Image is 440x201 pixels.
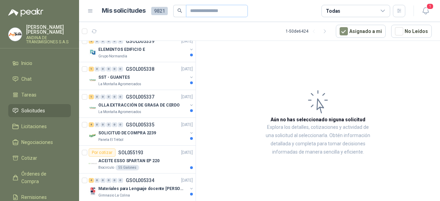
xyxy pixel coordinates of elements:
[89,121,194,143] a: 4 0 0 0 0 0 GSOL005335[DATE] Company LogoSOLICITUD DE COMPRA 2239Panela El Trébol
[126,94,154,99] p: GSOL005337
[98,74,130,81] p: SST - GUANTES
[89,104,97,112] img: Company Logo
[112,94,117,99] div: 0
[326,7,340,15] div: Todas
[118,150,143,155] p: SOL055193
[98,186,184,192] p: Materiales para Lenguaje docente [PERSON_NAME]
[181,94,193,100] p: [DATE]
[100,94,106,99] div: 0
[426,3,434,10] span: 1
[98,193,130,198] p: Gimnasio La Colina
[336,25,386,38] button: Asignado a mi
[89,76,97,84] img: Company Logo
[95,67,100,71] div: 0
[89,65,194,87] a: 1 0 0 0 0 0 GSOL005338[DATE] Company LogoSST - GUANTESLa Montaña Agromercados
[21,59,32,67] span: Inicio
[98,158,159,164] p: ACEITE ESSO SPARTAN EP 220
[89,39,94,44] div: 2
[112,67,117,71] div: 0
[181,66,193,72] p: [DATE]
[106,122,111,127] div: 0
[286,26,330,37] div: 1 - 50 de 6424
[181,177,193,184] p: [DATE]
[8,88,71,101] a: Tareas
[89,176,194,198] a: 4 0 0 0 0 0 GSOL005334[DATE] Company LogoMateriales para Lenguaje docente [PERSON_NAME]Gimnasio L...
[126,178,154,183] p: GSOL005334
[8,120,71,133] a: Licitaciones
[100,122,106,127] div: 0
[265,123,371,156] p: Explora los detalles, cotizaciones y actividad de una solicitud al seleccionarla. Obtén informaci...
[98,137,123,143] p: Panela El Trébol
[89,67,94,71] div: 1
[95,39,100,44] div: 0
[391,25,432,38] button: No Leídos
[112,178,117,183] div: 0
[26,36,71,44] p: ANDINA DE TRANSMISIONES S.A.S
[79,146,196,174] a: Por cotizarSOL055193[DATE] Company LogoACEITE ESSO SPARTAN EP 220Biocirculo55 Galones
[151,7,168,15] span: 9821
[21,138,53,146] span: Negociaciones
[106,39,111,44] div: 0
[181,122,193,128] p: [DATE]
[8,104,71,117] a: Solicitudes
[112,122,117,127] div: 0
[98,81,141,87] p: La Montaña Agromercados
[106,178,111,183] div: 0
[21,123,47,130] span: Licitaciones
[89,148,115,157] div: Por cotizar
[271,116,365,123] h3: Aún no has seleccionado niguna solicitud
[106,94,111,99] div: 0
[98,165,114,170] p: Biocirculo
[177,8,182,13] span: search
[26,25,71,34] p: [PERSON_NAME] [PERSON_NAME]
[419,5,432,17] button: 1
[118,67,123,71] div: 0
[98,54,127,59] p: Grupo Normandía
[100,67,106,71] div: 0
[98,46,145,53] p: ELEMENTOS EDIFICIO E
[21,75,32,83] span: Chat
[100,178,106,183] div: 0
[89,132,97,140] img: Company Logo
[21,107,45,114] span: Solicitudes
[118,122,123,127] div: 0
[21,91,36,99] span: Tareas
[98,102,180,109] p: OLLA EXTRACCIÓN DE GRASA DE CERDO
[8,72,71,86] a: Chat
[89,48,97,56] img: Company Logo
[21,154,37,162] span: Cotizar
[95,94,100,99] div: 0
[8,57,71,70] a: Inicio
[126,39,154,44] p: GSOL005339
[118,178,123,183] div: 0
[8,8,43,16] img: Logo peakr
[8,136,71,149] a: Negociaciones
[89,122,94,127] div: 4
[21,170,64,185] span: Órdenes de Compra
[115,165,139,170] div: 55 Galones
[8,167,71,188] a: Órdenes de Compra
[126,67,154,71] p: GSOL005338
[102,6,146,16] h1: Mis solicitudes
[106,67,111,71] div: 0
[112,39,117,44] div: 0
[98,130,156,136] p: SOLICITUD DE COMPRA 2239
[89,159,97,168] img: Company Logo
[8,152,71,165] a: Cotizar
[9,28,22,41] img: Company Logo
[98,109,141,115] p: La Montaña Agromercados
[89,37,194,59] a: 2 0 0 0 0 0 GSOL005339[DATE] Company LogoELEMENTOS EDIFICIO EGrupo Normandía
[21,193,47,201] span: Remisiones
[100,39,106,44] div: 0
[181,38,193,45] p: [DATE]
[89,178,94,183] div: 4
[126,122,154,127] p: GSOL005335
[181,149,193,156] p: [DATE]
[89,93,194,115] a: 1 0 0 0 0 0 GSOL005337[DATE] Company LogoOLLA EXTRACCIÓN DE GRASA DE CERDOLa Montaña Agromercados
[95,178,100,183] div: 0
[118,94,123,99] div: 0
[95,122,100,127] div: 0
[89,94,94,99] div: 1
[118,39,123,44] div: 0
[89,187,97,196] img: Company Logo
